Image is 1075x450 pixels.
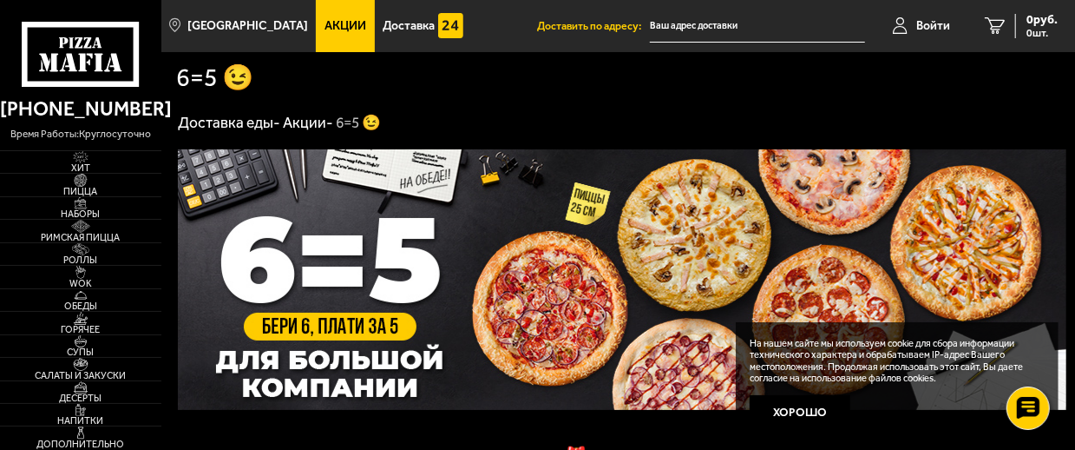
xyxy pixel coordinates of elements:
[178,114,280,131] a: Доставка еды-
[750,338,1033,385] p: На нашем сайте мы используем cookie для сбора информации технического характера и обрабатываем IP...
[1026,28,1058,38] span: 0 шт.
[178,149,1066,410] img: 1024x1024
[283,114,333,131] a: Акции-
[650,10,865,43] input: Ваш адрес доставки
[383,20,435,32] span: Доставка
[176,65,253,90] h1: 6=5 😉
[187,20,308,32] span: [GEOGRAPHIC_DATA]
[324,20,366,32] span: Акции
[750,395,850,429] button: Хорошо
[916,20,950,32] span: Войти
[1026,14,1058,26] span: 0 руб.
[537,21,650,31] span: Доставить по адресу:
[438,13,463,38] img: 15daf4d41897b9f0e9f617042186c801.svg
[337,113,382,133] div: 6=5 😉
